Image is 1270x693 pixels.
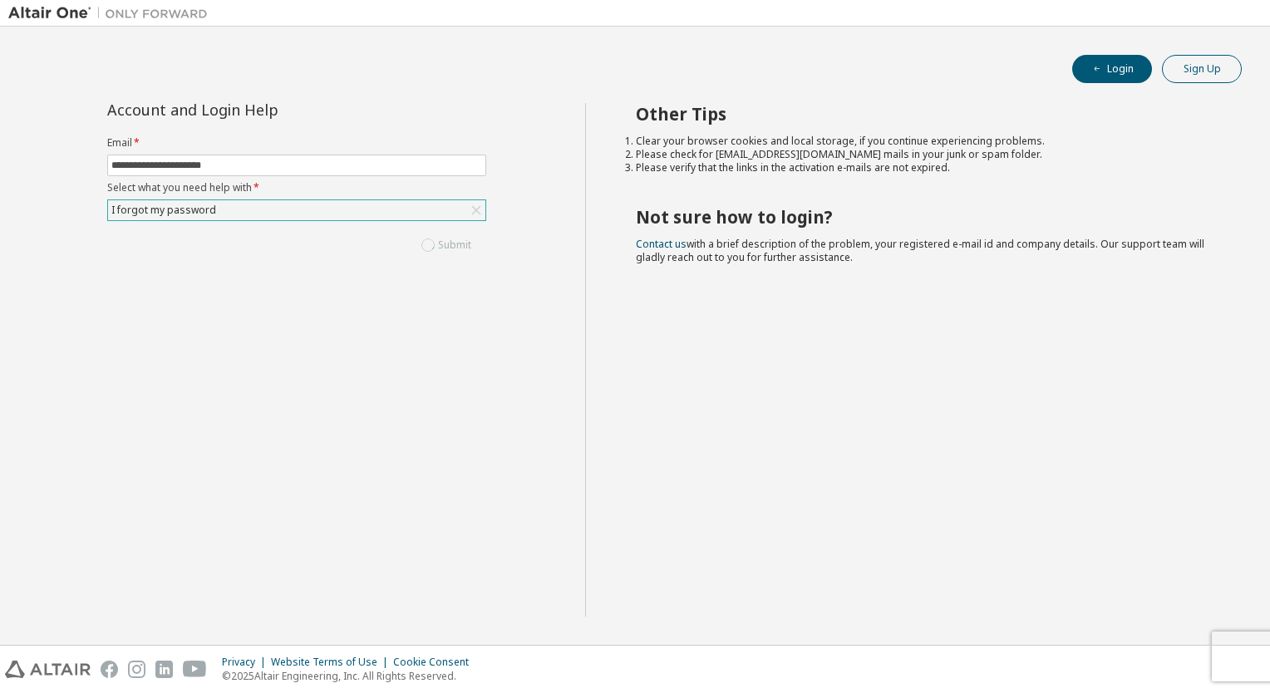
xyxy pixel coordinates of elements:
[5,661,91,678] img: altair_logo.svg
[393,656,479,669] div: Cookie Consent
[107,136,486,150] label: Email
[128,661,145,678] img: instagram.svg
[636,161,1213,174] li: Please verify that the links in the activation e-mails are not expired.
[101,661,118,678] img: facebook.svg
[1162,55,1242,83] button: Sign Up
[155,661,173,678] img: linkedin.svg
[271,656,393,669] div: Website Terms of Use
[636,148,1213,161] li: Please check for [EMAIL_ADDRESS][DOMAIN_NAME] mails in your junk or spam folder.
[107,181,486,194] label: Select what you need help with
[222,669,479,683] p: © 2025 Altair Engineering, Inc. All Rights Reserved.
[636,135,1213,148] li: Clear your browser cookies and local storage, if you continue experiencing problems.
[636,237,1204,264] span: with a brief description of the problem, your registered e-mail id and company details. Our suppo...
[636,206,1213,228] h2: Not sure how to login?
[107,103,411,116] div: Account and Login Help
[222,656,271,669] div: Privacy
[1072,55,1152,83] button: Login
[8,5,216,22] img: Altair One
[183,661,207,678] img: youtube.svg
[636,103,1213,125] h2: Other Tips
[108,200,485,220] div: I forgot my password
[109,201,219,219] div: I forgot my password
[636,237,687,251] a: Contact us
